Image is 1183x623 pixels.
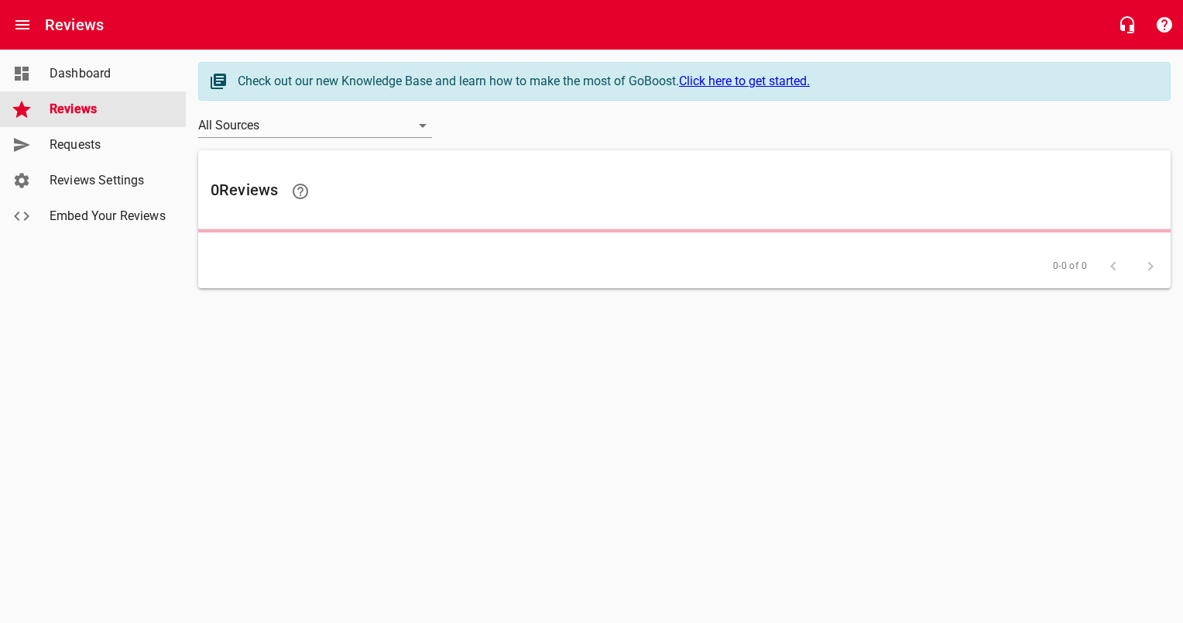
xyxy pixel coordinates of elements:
[45,12,104,37] h6: Reviews
[50,136,167,154] span: Requests
[50,207,167,225] span: Embed Your Reviews
[1053,259,1087,274] span: 0-0 of 0
[282,173,319,210] a: Learn facts about why reviews are important
[211,173,1158,210] h6: 0 Review s
[1146,6,1183,43] button: Support Portal
[50,171,167,190] span: Reviews Settings
[679,74,810,88] a: Click here to get started.
[50,100,167,119] span: Reviews
[4,6,41,43] button: Open drawer
[50,64,167,83] span: Dashboard
[198,113,432,138] div: All Sources
[1109,6,1146,43] button: Live Chat
[238,72,1154,91] div: Check out our new Knowledge Base and learn how to make the most of GoBoost.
